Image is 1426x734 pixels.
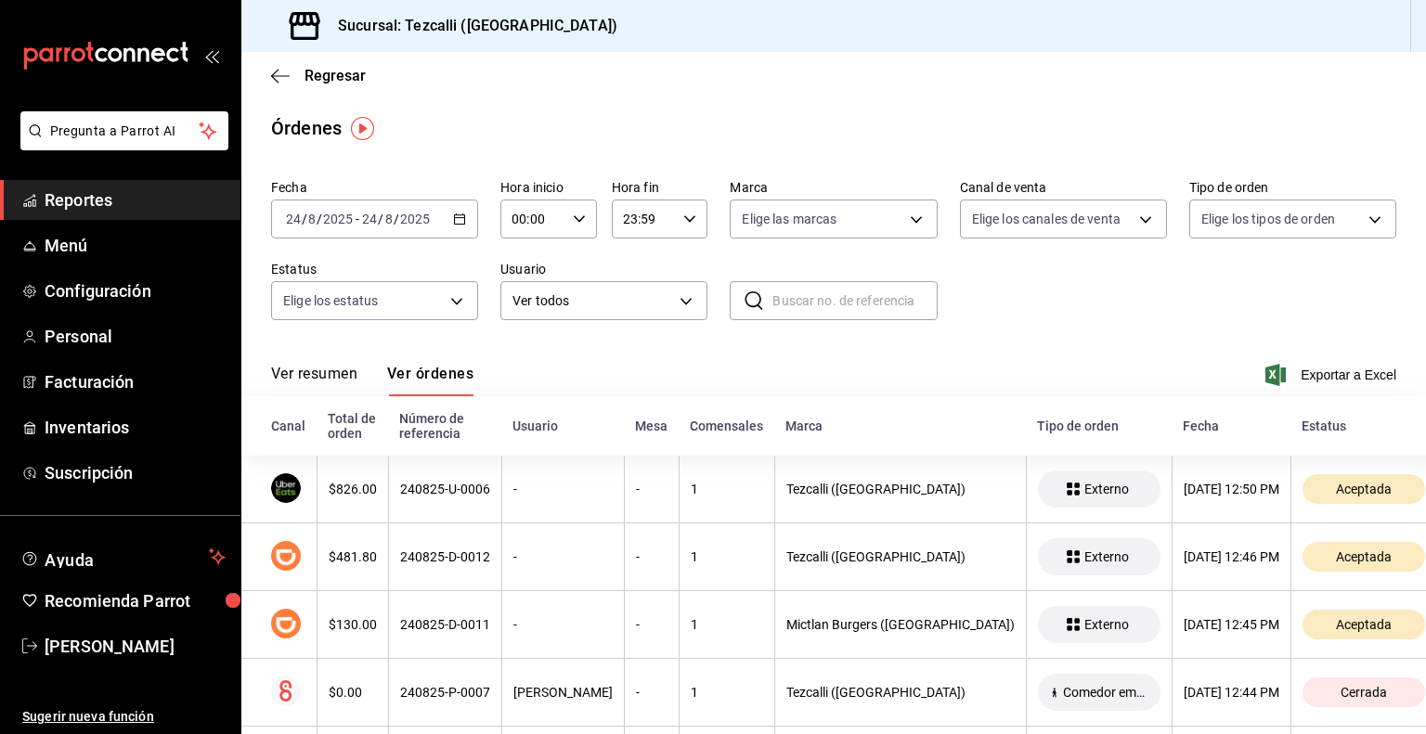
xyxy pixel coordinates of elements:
div: Mictlan Burgers ([GEOGRAPHIC_DATA]) [786,617,1015,632]
div: - [513,549,613,564]
label: Canal de venta [960,181,1167,194]
span: Elige las marcas [742,210,836,228]
span: Inventarios [45,415,226,440]
div: Mesa [635,419,668,433]
span: Configuración [45,278,226,303]
span: Menú [45,233,226,258]
div: Comensales [690,419,763,433]
span: Ver todos [512,291,673,311]
input: -- [384,212,394,226]
label: Usuario [500,263,707,276]
input: -- [307,212,317,226]
label: Marca [730,181,937,194]
div: $481.80 [329,549,377,564]
div: 240825-P-0007 [400,685,490,700]
div: - [636,685,668,700]
span: / [394,212,399,226]
button: open_drawer_menu [204,48,219,63]
div: Número de referencia [399,411,490,441]
div: 240825-D-0012 [400,549,490,564]
span: Aceptada [1329,617,1399,632]
div: [DATE] 12:45 PM [1184,617,1279,632]
button: Regresar [271,67,366,84]
input: ---- [322,212,354,226]
div: - [636,482,668,496]
div: 240825-U-0006 [400,482,490,496]
span: [PERSON_NAME] [45,634,226,659]
div: 1 [691,549,763,564]
h3: Sucursal: Tezcalli ([GEOGRAPHIC_DATA]) [323,15,617,37]
span: / [378,212,383,226]
span: Cerrada [1333,685,1394,700]
div: Tezcalli ([GEOGRAPHIC_DATA]) [786,549,1015,564]
div: navigation tabs [271,365,473,396]
label: Hora inicio [500,181,597,194]
div: $826.00 [329,482,377,496]
span: Regresar [305,67,366,84]
div: $130.00 [329,617,377,632]
div: Fecha [1183,419,1279,433]
span: Personal [45,324,226,349]
div: Tezcalli ([GEOGRAPHIC_DATA]) [786,482,1015,496]
span: Elige los canales de venta [972,210,1121,228]
button: Exportar a Excel [1269,364,1396,386]
div: Estatus [1302,419,1425,433]
span: Ayuda [45,546,201,568]
img: Tooltip marker [351,117,374,140]
span: / [317,212,322,226]
div: Tezcalli ([GEOGRAPHIC_DATA]) [786,685,1015,700]
span: - [356,212,359,226]
span: Suscripción [45,460,226,485]
a: Pregunta a Parrot AI [13,135,228,154]
span: Externo [1077,482,1136,496]
label: Tipo de orden [1189,181,1396,194]
div: $0.00 [329,685,377,700]
input: ---- [399,212,431,226]
button: Pregunta a Parrot AI [20,111,228,150]
span: Reportes [45,187,226,212]
span: Externo [1077,549,1136,564]
button: Ver órdenes [387,365,473,396]
span: Comedor empleados [1056,685,1153,700]
div: 1 [691,685,763,700]
div: Canal [271,419,305,433]
span: Aceptada [1329,549,1399,564]
div: - [636,617,668,632]
div: [DATE] 12:44 PM [1184,685,1279,700]
div: - [513,482,613,496]
span: Elige los estatus [283,291,378,310]
label: Hora fin [612,181,708,194]
div: - [636,549,668,564]
input: Buscar no. de referencia [772,282,937,319]
div: - [513,617,613,632]
div: Marca [785,419,1015,433]
label: Fecha [271,181,478,194]
div: Tipo de orden [1037,419,1160,433]
div: Órdenes [271,114,342,142]
div: 1 [691,617,763,632]
span: Pregunta a Parrot AI [50,122,200,141]
span: Elige los tipos de orden [1201,210,1335,228]
span: Sugerir nueva función [22,707,226,727]
div: Total de orden [328,411,377,441]
button: Ver resumen [271,365,357,396]
span: / [302,212,307,226]
div: [DATE] 12:50 PM [1184,482,1279,496]
input: -- [285,212,302,226]
label: Estatus [271,263,478,276]
span: Externo [1077,617,1136,632]
div: 1 [691,482,763,496]
span: Aceptada [1329,482,1399,496]
div: [PERSON_NAME] [513,685,613,700]
div: Usuario [512,419,613,433]
span: Facturación [45,369,226,394]
div: [DATE] 12:46 PM [1184,549,1279,564]
div: 240825-D-0011 [400,617,490,632]
span: Recomienda Parrot [45,588,226,613]
input: -- [361,212,378,226]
